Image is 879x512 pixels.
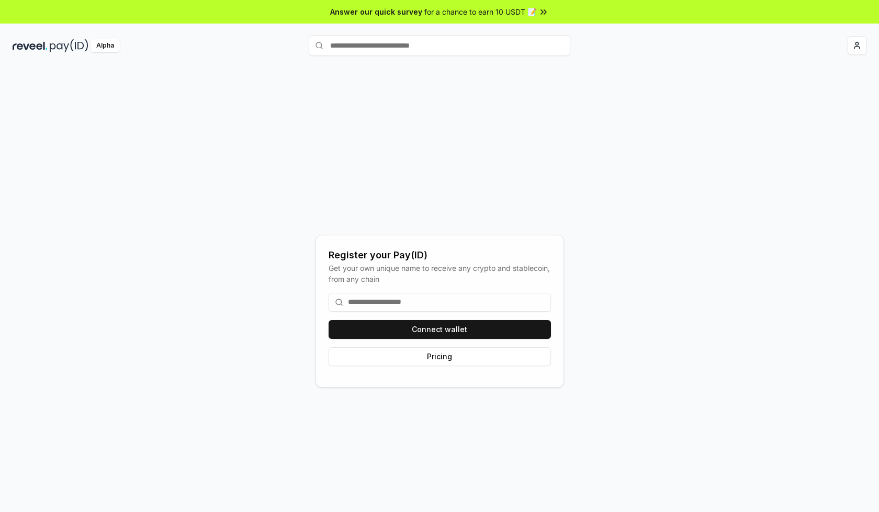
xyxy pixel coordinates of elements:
[91,39,120,52] div: Alpha
[329,320,551,339] button: Connect wallet
[13,39,48,52] img: reveel_dark
[329,347,551,366] button: Pricing
[329,248,551,263] div: Register your Pay(ID)
[424,6,536,17] span: for a chance to earn 10 USDT 📝
[50,39,88,52] img: pay_id
[330,6,422,17] span: Answer our quick survey
[329,263,551,285] div: Get your own unique name to receive any crypto and stablecoin, from any chain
